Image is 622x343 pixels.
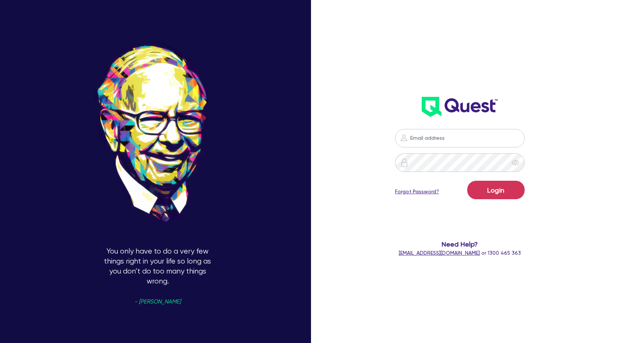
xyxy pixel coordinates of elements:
[378,239,542,249] span: Need Help?
[134,299,181,305] span: - [PERSON_NAME]
[399,133,408,142] img: icon-password
[400,158,409,167] img: icon-password
[395,129,525,147] input: Email address
[395,188,439,196] a: Forgot Password?
[422,97,498,117] img: wH2k97JdezQIQAAAABJRU5ErkJggg==
[399,250,521,256] span: or 1300 465 363
[467,181,525,199] button: Login
[512,159,519,166] span: eye
[399,250,480,256] a: [EMAIL_ADDRESS][DOMAIN_NAME]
